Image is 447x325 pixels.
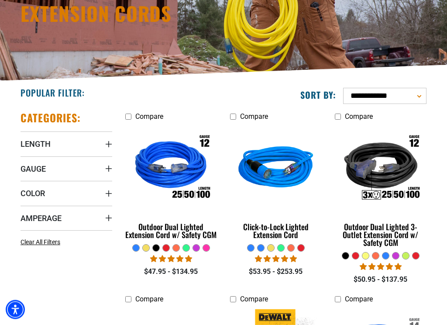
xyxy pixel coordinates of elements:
[230,223,322,239] div: Click-to-Lock Lighted Extension Cord
[21,87,85,99] h2: Popular Filter:
[125,223,217,239] div: Outdoor Dual Lighted Extension Cord w/ Safety CGM
[21,164,46,174] span: Gauge
[300,90,336,101] label: Sort by:
[135,295,163,304] span: Compare
[21,239,60,246] span: Clear All Filters
[21,181,112,206] summary: Color
[240,113,268,121] span: Compare
[21,206,112,231] summary: Amperage
[335,125,426,252] a: Outdoor Dual Lighted 3-Outlet Extension Cord w/ Safety CGM Outdoor Dual Lighted 3-Outlet Extensio...
[255,255,297,263] span: 4.87 stars
[240,295,268,304] span: Compare
[21,139,51,149] span: Length
[230,125,322,244] a: blue Click-to-Lock Lighted Extension Cord
[21,132,112,156] summary: Length
[150,255,192,263] span: 4.81 stars
[345,113,373,121] span: Compare
[21,4,357,24] h1: Extension Cords
[229,127,323,211] img: blue
[335,223,426,247] div: Outdoor Dual Lighted 3-Outlet Extension Cord w/ Safety CGM
[6,300,25,319] div: Accessibility Menu
[135,113,163,121] span: Compare
[360,263,402,271] span: 4.80 stars
[334,127,428,211] img: Outdoor Dual Lighted 3-Outlet Extension Cord w/ Safety CGM
[21,214,62,224] span: Amperage
[230,267,322,277] div: $53.95 - $253.95
[21,238,64,247] a: Clear All Filters
[335,275,426,285] div: $50.95 - $137.95
[21,189,45,199] span: Color
[21,111,81,125] h2: Categories:
[124,127,218,211] img: Outdoor Dual Lighted Extension Cord w/ Safety CGM
[345,295,373,304] span: Compare
[125,125,217,244] a: Outdoor Dual Lighted Extension Cord w/ Safety CGM Outdoor Dual Lighted Extension Cord w/ Safety CGM
[125,267,217,277] div: $47.95 - $134.95
[21,157,112,181] summary: Gauge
